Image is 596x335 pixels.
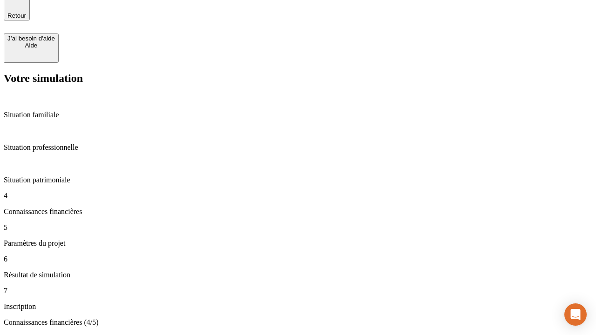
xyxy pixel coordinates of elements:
p: Inscription [4,302,592,311]
h2: Votre simulation [4,72,592,85]
p: Paramètres du projet [4,239,592,248]
button: J’ai besoin d'aideAide [4,33,59,63]
p: Situation patrimoniale [4,176,592,184]
p: Connaissances financières (4/5) [4,318,592,327]
p: 4 [4,192,592,200]
p: Résultat de simulation [4,271,592,279]
p: 7 [4,287,592,295]
p: Situation professionnelle [4,143,592,152]
p: Connaissances financières [4,208,592,216]
p: Situation familiale [4,111,592,119]
div: Open Intercom Messenger [564,303,587,326]
div: J’ai besoin d'aide [7,35,55,42]
p: 5 [4,223,592,232]
div: Aide [7,42,55,49]
p: 6 [4,255,592,263]
span: Retour [7,12,26,19]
